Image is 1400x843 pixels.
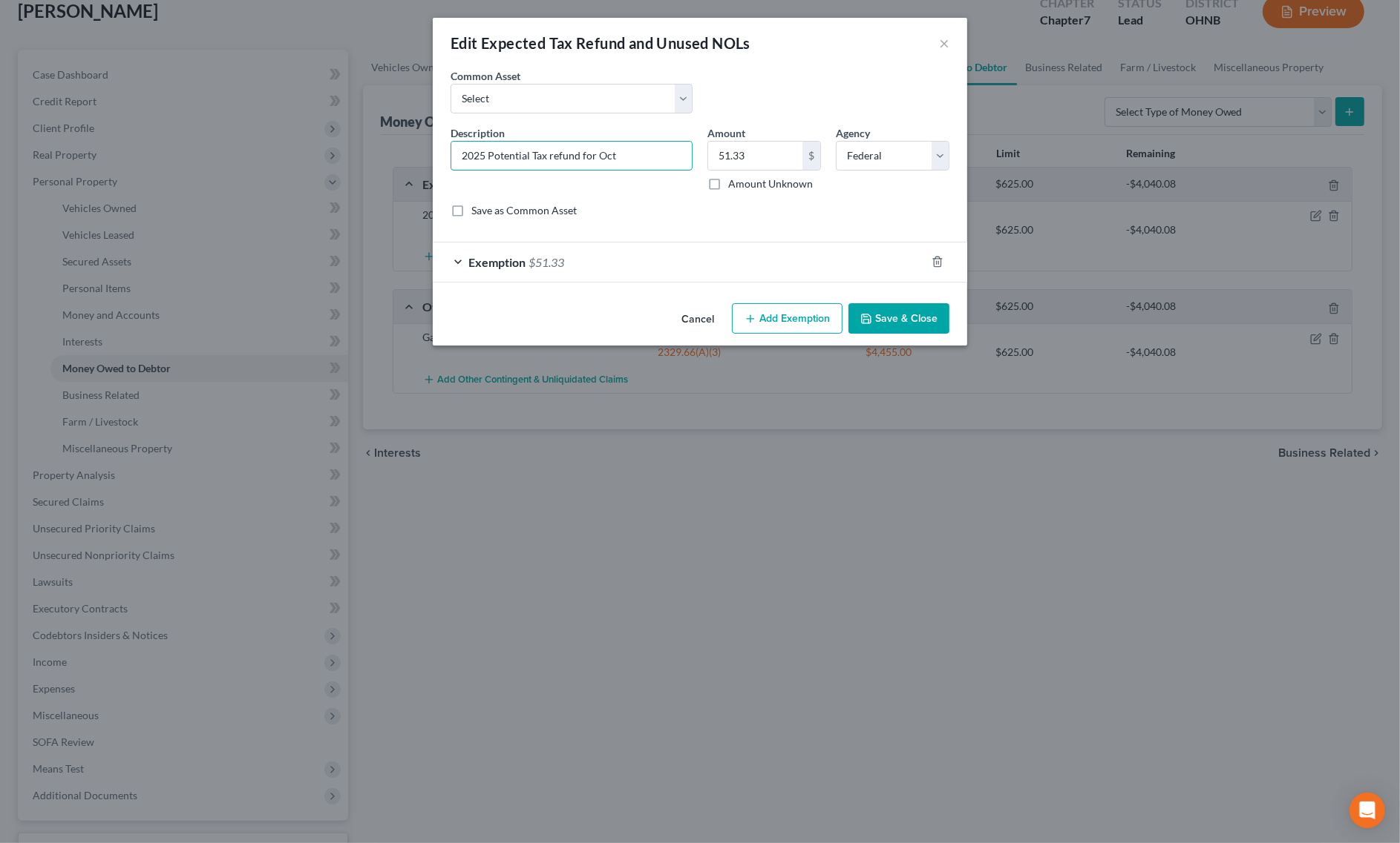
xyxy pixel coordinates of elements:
[451,142,692,170] input: Describe...
[451,127,505,139] span: Description
[471,203,577,218] label: Save as Common Asset
[939,34,949,52] button: ×
[707,125,745,141] label: Amount
[728,176,813,191] label: Amount Unknown
[708,142,802,170] input: 0.00
[451,68,520,84] label: Common Asset
[468,255,526,269] span: Exemption
[848,303,949,334] button: Save & Close
[670,305,726,334] button: Cancel
[836,125,870,141] label: Agency
[732,303,843,334] button: Add Exemption
[802,142,820,170] div: $
[451,33,750,53] div: Edit Expected Tax Refund and Unused NOLs
[529,255,564,269] span: $51.33
[1350,793,1385,828] div: Open Intercom Messenger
